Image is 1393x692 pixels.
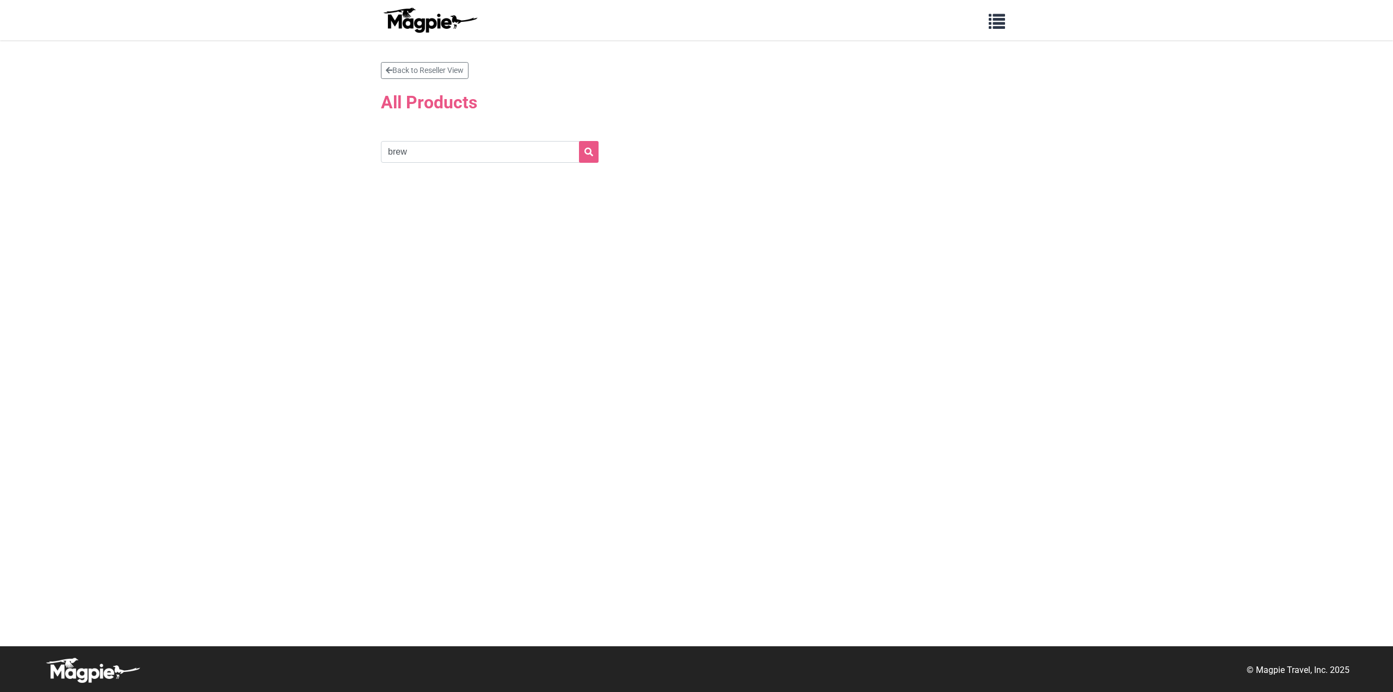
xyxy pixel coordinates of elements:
h2: All Products [381,85,1012,119]
input: Search products... [381,141,599,163]
a: Back to Reseller View [381,62,469,79]
img: logo-ab69f6fb50320c5b225c76a69d11143b.png [381,7,479,33]
p: © Magpie Travel, Inc. 2025 [1247,663,1349,677]
img: logo-white-d94fa1abed81b67a048b3d0f0ab5b955.png [44,657,141,683]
